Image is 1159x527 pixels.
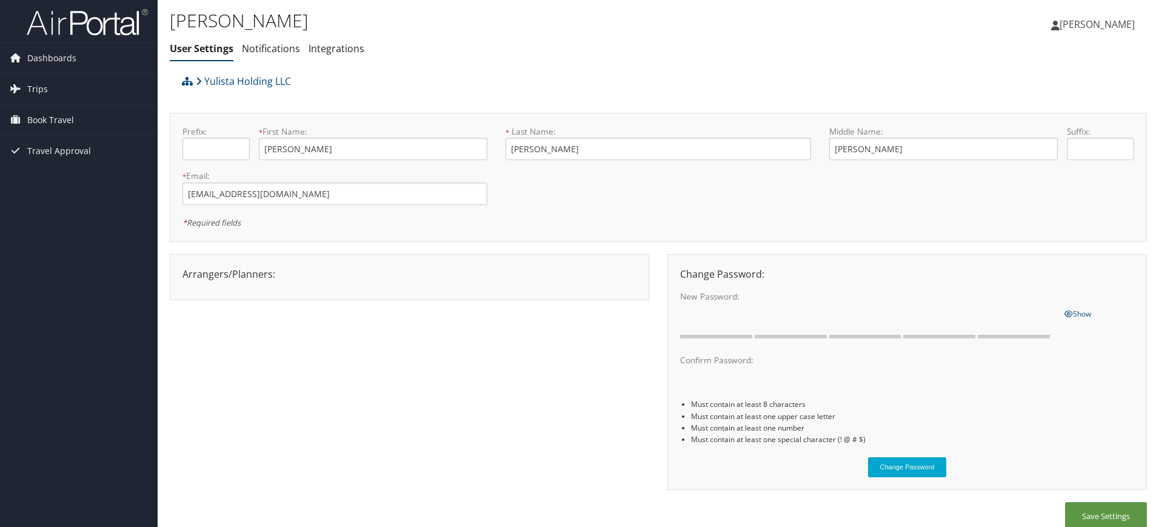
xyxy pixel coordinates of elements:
a: Notifications [242,42,300,55]
div: Change Password: [671,267,1143,281]
a: User Settings [170,42,233,55]
span: Travel Approval [27,136,91,166]
label: Confirm Password: [680,354,1055,366]
label: First Name: [259,126,487,138]
span: Book Travel [27,105,74,135]
a: Yulista Holding LLC [196,69,291,93]
label: New Password: [680,290,1055,303]
h1: [PERSON_NAME] [170,8,821,33]
a: Integrations [309,42,364,55]
span: Dashboards [27,43,76,73]
label: Last Name: [506,126,810,138]
em: Required fields [182,217,241,228]
span: Show [1064,309,1091,319]
li: Must contain at least one upper case letter [691,411,1134,422]
div: Arrangers/Planners: [173,267,646,281]
li: Must contain at least one special character (! @ # $) [691,434,1134,445]
label: Prefix: [182,126,250,138]
span: Trips [27,74,48,104]
li: Must contain at least 8 characters [691,398,1134,410]
label: Suffix: [1067,126,1134,138]
a: [PERSON_NAME] [1051,6,1147,42]
span: [PERSON_NAME] [1060,18,1135,31]
img: airportal-logo.png [27,8,148,36]
label: Email: [182,170,487,182]
label: Middle Name: [829,126,1058,138]
li: Must contain at least one number [691,422,1134,434]
a: Show [1064,306,1091,320]
button: Change Password [868,457,947,477]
